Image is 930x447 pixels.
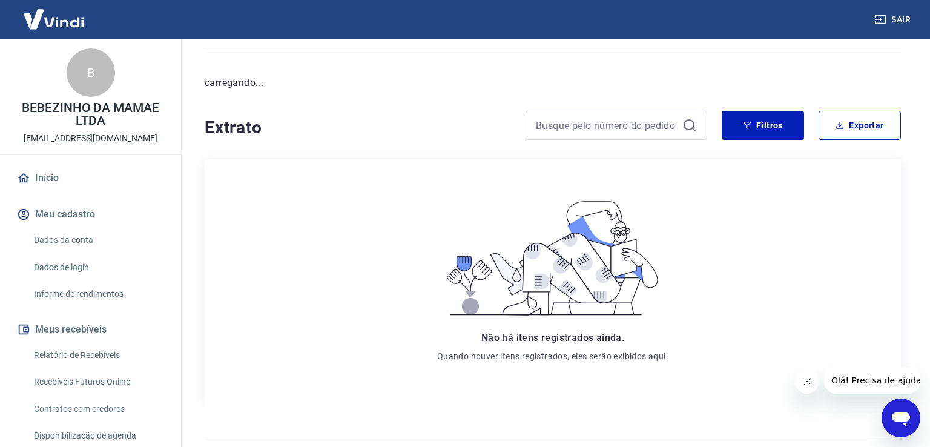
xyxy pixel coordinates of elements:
span: Olá! Precisa de ajuda? [7,8,102,18]
a: Contratos com credores [29,397,167,422]
a: Recebíveis Futuros Online [29,369,167,394]
button: Meu cadastro [15,201,167,228]
div: B [67,48,115,97]
input: Busque pelo número do pedido [536,116,678,134]
p: BEBEZINHO DA MAMAE LTDA [10,102,171,127]
a: Início [15,165,167,191]
a: Dados da conta [29,228,167,253]
button: Exportar [819,111,901,140]
span: Não há itens registrados ainda. [481,332,624,343]
h4: Extrato [205,116,511,140]
button: Sair [872,8,915,31]
p: carregando... [205,76,901,90]
iframe: Botão para abrir a janela de mensagens [882,399,920,437]
iframe: Mensagem da empresa [824,367,920,394]
button: Filtros [722,111,804,140]
img: Vindi [15,1,93,38]
p: Quando houver itens registrados, eles serão exibidos aqui. [437,350,668,362]
a: Informe de rendimentos [29,282,167,306]
a: Relatório de Recebíveis [29,343,167,368]
button: Meus recebíveis [15,316,167,343]
p: [EMAIL_ADDRESS][DOMAIN_NAME] [24,132,157,145]
a: Dados de login [29,255,167,280]
iframe: Fechar mensagem [795,369,819,394]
